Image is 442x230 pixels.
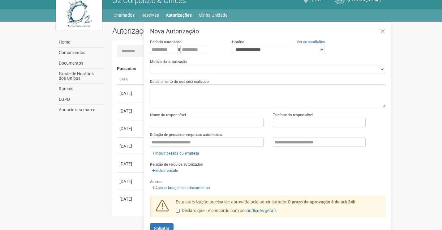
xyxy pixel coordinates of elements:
a: Anexar imagens ou documentos [150,185,212,191]
a: Anuncie sua marca [57,105,103,115]
a: LGPD [57,94,103,105]
div: [DATE] [119,126,142,132]
a: Ramais [57,84,103,94]
label: Horário [232,39,244,45]
a: Documentos [57,58,103,69]
a: Minha Unidade [199,11,227,19]
h4: Passadas [117,66,382,71]
a: Ver as condições [297,40,325,44]
div: [DATE] [119,161,142,167]
a: Reservas [141,11,159,19]
div: [DATE] [119,143,142,149]
a: Chamados [114,11,135,19]
label: Detalhamento do que será realizado [150,79,209,84]
a: Home [57,37,103,48]
strong: O prazo de aprovação é de até 24h. [288,199,357,204]
a: condições gerais [244,208,277,213]
label: Relação de pessoas e empresas autorizadas [150,132,222,138]
div: [DATE] [119,90,142,96]
h2: Autorizações [112,26,245,36]
div: [DATE] [119,178,142,185]
label: Declaro que li e concordo com os [176,208,277,214]
label: Anexos [150,179,162,185]
input: Declaro que li e concordo com oscondições gerais [176,209,180,213]
label: Período autorizado [150,39,182,45]
a: Incluir pessoa ou empresa [150,150,201,157]
div: a [150,45,222,54]
label: Telefone do responsável [273,112,313,118]
a: Autorizações [166,11,192,19]
h3: Nova Autorização [150,28,386,34]
div: [DATE] [119,108,142,114]
label: Motivo da autorização [150,59,187,65]
div: Esta autorização precisa ser aprovada pelo administrador. [171,199,386,217]
th: Data [117,75,145,85]
label: Relação de veículos autorizados [150,162,203,167]
a: Grade de Horários dos Ônibus [57,69,103,84]
label: Nome do responsável [150,112,186,118]
a: Comunicados [57,48,103,58]
a: Incluir veículo [150,167,180,174]
div: [DATE] [119,196,142,202]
